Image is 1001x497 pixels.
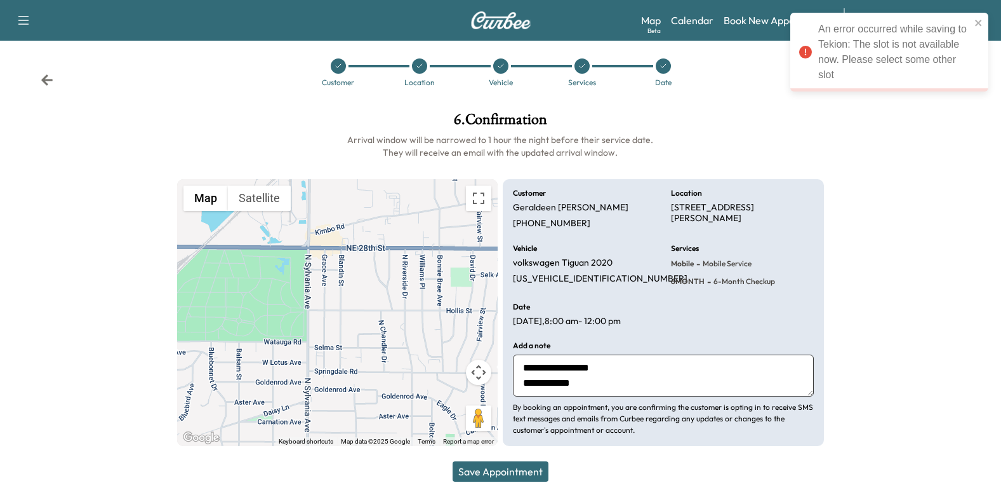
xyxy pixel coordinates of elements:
a: Calendar [671,13,713,28]
button: Save Appointment [453,461,548,482]
span: Mobile Service [700,259,752,269]
span: 6MONTH [671,276,705,287]
p: By booking an appointment, you are confirming the customer is opting in to receive SMS text messa... [513,402,814,436]
div: Customer [322,79,354,86]
button: Drag Pegman onto the map to open Street View [466,405,491,431]
button: close [974,18,983,28]
span: 6-month checkup [711,276,775,287]
div: An error occurred while saving to Tekion: The slot is not available now. Please select some other... [818,22,971,83]
p: [PHONE_NUMBER] [513,218,590,229]
p: [DATE] , 8:00 am - 12:00 pm [513,316,621,327]
img: Google [180,430,222,446]
h6: Date [513,303,530,311]
a: Report a map error [443,438,494,445]
span: - [694,257,700,270]
button: Show satellite imagery [228,186,291,211]
p: [STREET_ADDRESS][PERSON_NAME] [671,202,814,224]
button: Show street map [183,186,228,211]
button: Keyboard shortcuts [279,437,333,446]
h6: Add a note [513,342,550,350]
span: - [705,275,711,288]
a: Open this area in Google Maps (opens a new window) [180,430,222,446]
h6: Location [671,189,702,197]
div: Back [41,74,53,86]
a: Book New Appointment [724,13,831,28]
h1: 6 . Confirmation [177,112,824,133]
div: Vehicle [489,79,513,86]
p: Geraldeen [PERSON_NAME] [513,202,628,214]
a: Terms (opens in new tab) [418,438,435,445]
a: MapBeta [641,13,661,28]
p: volkswagen Tiguan 2020 [513,257,613,269]
button: Toggle fullscreen view [466,186,491,211]
h6: Customer [513,189,546,197]
span: Mobile [671,259,694,269]
div: Beta [647,26,661,36]
button: Map camera controls [466,360,491,385]
div: Services [568,79,596,86]
h6: Services [671,245,699,252]
img: Curbee Logo [470,11,531,29]
h6: Vehicle [513,245,537,252]
div: Location [404,79,435,86]
span: Map data ©2025 Google [341,438,410,445]
p: [US_VEHICLE_IDENTIFICATION_NUMBER] [513,273,687,285]
div: Date [655,79,672,86]
h6: Arrival window will be narrowed to 1 hour the night before their service date. They will receive ... [177,133,824,159]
